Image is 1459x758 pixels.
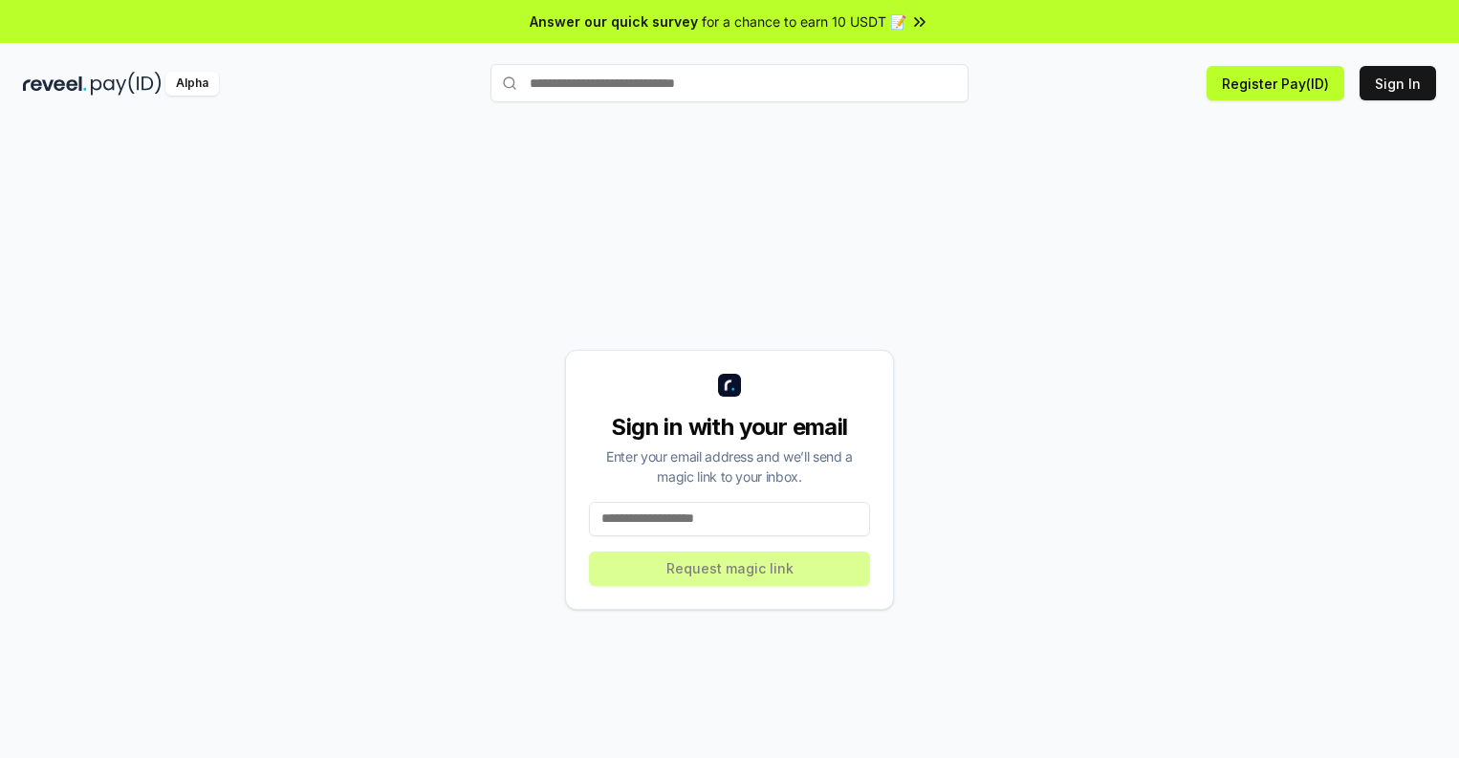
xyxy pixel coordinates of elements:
div: Sign in with your email [589,412,870,443]
img: reveel_dark [23,72,87,96]
button: Register Pay(ID) [1207,66,1344,100]
span: for a chance to earn 10 USDT 📝 [702,11,906,32]
div: Alpha [165,72,219,96]
div: Enter your email address and we’ll send a magic link to your inbox. [589,446,870,487]
img: pay_id [91,72,162,96]
button: Sign In [1360,66,1436,100]
span: Answer our quick survey [530,11,698,32]
img: logo_small [718,374,741,397]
